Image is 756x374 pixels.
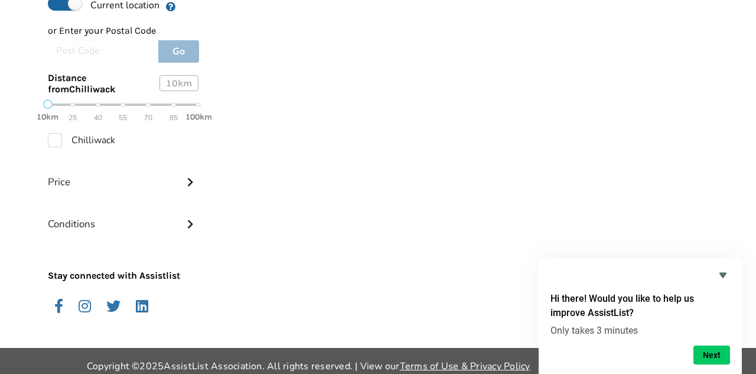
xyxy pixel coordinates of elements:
[94,111,102,125] span: 40
[48,194,199,236] div: Conditions
[185,112,212,122] strong: 100km
[144,111,152,125] span: 70
[400,360,530,373] a: Terms of Use & Privacy Policy
[716,268,730,282] button: Hide survey
[48,24,199,38] p: or Enter your Postal Code
[48,152,199,194] div: Price
[170,111,178,125] span: 85
[550,325,730,336] p: Only takes 3 minutes
[159,75,198,91] div: 10 km
[69,111,77,125] span: 25
[48,133,115,147] label: Chilliwack
[48,72,125,95] span: Distance from Chilliwack
[37,112,58,122] strong: 10km
[119,111,127,125] span: 55
[550,292,730,320] h2: Hi there! Would you like to help us improve AssistList?
[48,236,199,283] p: Stay connected with Assistlist
[550,268,730,365] div: Hi there! Would you like to help us improve AssistList?
[693,346,730,365] button: Next question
